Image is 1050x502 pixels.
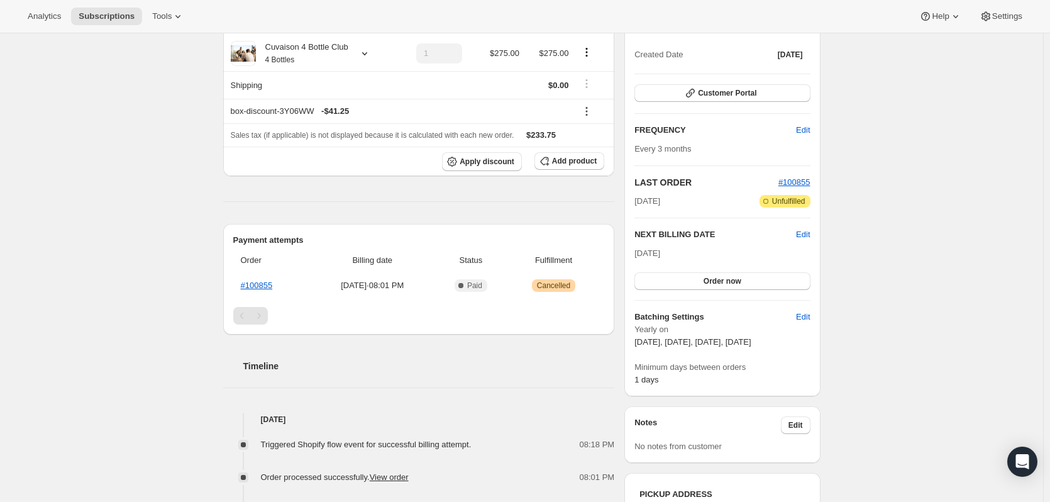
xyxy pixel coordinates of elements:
small: 4 Bottles [265,55,295,64]
span: Tools [152,11,172,21]
h2: Payment attempts [233,234,605,247]
span: Add product [552,156,597,166]
nav: Pagination [233,307,605,325]
h4: [DATE] [223,413,615,426]
span: Fulfillment [511,254,597,267]
button: Help [912,8,969,25]
span: $275.00 [490,48,519,58]
button: #100855 [778,176,810,189]
span: Settings [992,11,1022,21]
h2: LAST ORDER [634,176,778,189]
span: Analytics [28,11,61,21]
div: box-discount-3Y06WW [231,105,569,118]
span: [DATE] [634,248,660,258]
span: Yearly on [634,323,810,336]
span: Sales tax (if applicable) is not displayed because it is calculated with each new order. [231,131,514,140]
button: Analytics [20,8,69,25]
span: Order now [704,276,741,286]
span: Apply discount [460,157,514,167]
span: Customer Portal [698,88,756,98]
h2: Timeline [243,360,615,372]
span: $275.00 [539,48,569,58]
span: [DATE], [DATE], [DATE], [DATE] [634,337,751,347]
button: Add product [534,152,604,170]
span: [DATE] · 08:01 PM [314,279,432,292]
span: Edit [796,124,810,137]
span: Billing date [314,254,432,267]
span: Paid [467,281,482,291]
span: Help [932,11,949,21]
div: Cuvaison 4 Bottle Club [256,41,348,66]
a: View order [370,472,409,482]
span: Edit [796,311,810,323]
span: Status [439,254,503,267]
h2: NEXT BILLING DATE [634,228,796,241]
span: $233.75 [526,130,556,140]
span: No notes from customer [634,442,722,451]
h3: PICKUP ADDRESS [639,488,805,501]
h3: Notes [634,416,781,434]
button: Tools [145,8,192,25]
span: Every 3 months [634,144,691,153]
span: [DATE] [778,50,803,60]
span: Created Date [634,48,683,61]
button: Product actions [577,45,597,59]
th: Shipping [223,71,395,99]
span: 08:01 PM [580,471,615,484]
button: Settings [972,8,1030,25]
span: Minimum days between orders [634,361,810,374]
span: Subscriptions [79,11,135,21]
button: Edit [781,416,810,434]
button: Edit [796,228,810,241]
th: Order [233,247,310,274]
div: Open Intercom Messenger [1007,447,1037,477]
span: Triggered Shopify flow event for successful billing attempt. [261,440,472,449]
span: 1 days [634,375,658,384]
span: Unfulfilled [772,196,805,206]
span: [DATE] [634,195,660,208]
button: [DATE] [770,46,810,64]
button: Apply discount [442,152,522,171]
span: $0.00 [548,81,569,90]
a: #100855 [241,281,273,290]
button: Order now [634,272,810,290]
button: Edit [788,307,817,327]
h6: Batching Settings [634,311,796,323]
span: 08:18 PM [580,438,615,451]
button: Customer Portal [634,84,810,102]
span: Order processed successfully. [261,472,409,482]
h2: FREQUENCY [634,124,796,137]
button: Subscriptions [71,8,142,25]
span: - $41.25 [321,105,349,118]
span: Cancelled [537,281,570,291]
span: Edit [788,420,803,430]
button: Shipping actions [577,77,597,91]
button: Edit [788,120,817,140]
a: #100855 [778,177,810,187]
